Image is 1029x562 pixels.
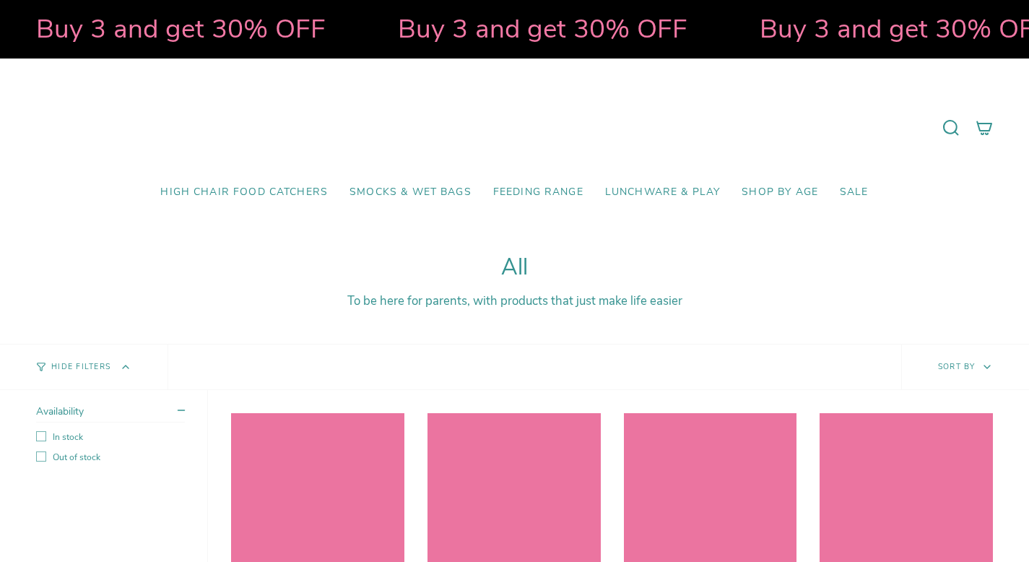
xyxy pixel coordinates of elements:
[829,176,880,209] a: SALE
[594,176,731,209] a: Lunchware & Play
[901,345,1029,389] button: Sort by
[395,11,685,47] strong: Buy 3 and get 30% OFF
[51,363,110,371] span: Hide Filters
[36,451,185,463] label: Out of stock
[339,176,482,209] a: Smocks & Wet Bags
[742,186,818,199] span: Shop by Age
[36,405,84,418] span: Availability
[349,186,472,199] span: Smocks & Wet Bags
[482,176,594,209] a: Feeding Range
[160,186,328,199] span: High Chair Food Catchers
[493,186,583,199] span: Feeding Range
[36,431,185,443] label: In stock
[938,361,976,372] span: Sort by
[347,293,682,309] span: To be here for parents, with products that just make life easier
[36,254,993,281] h1: All
[33,11,323,47] strong: Buy 3 and get 30% OFF
[605,186,720,199] span: Lunchware & Play
[149,176,339,209] a: High Chair Food Catchers
[731,176,829,209] a: Shop by Age
[390,80,639,176] a: Mumma’s Little Helpers
[36,405,185,423] summary: Availability
[840,186,869,199] span: SALE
